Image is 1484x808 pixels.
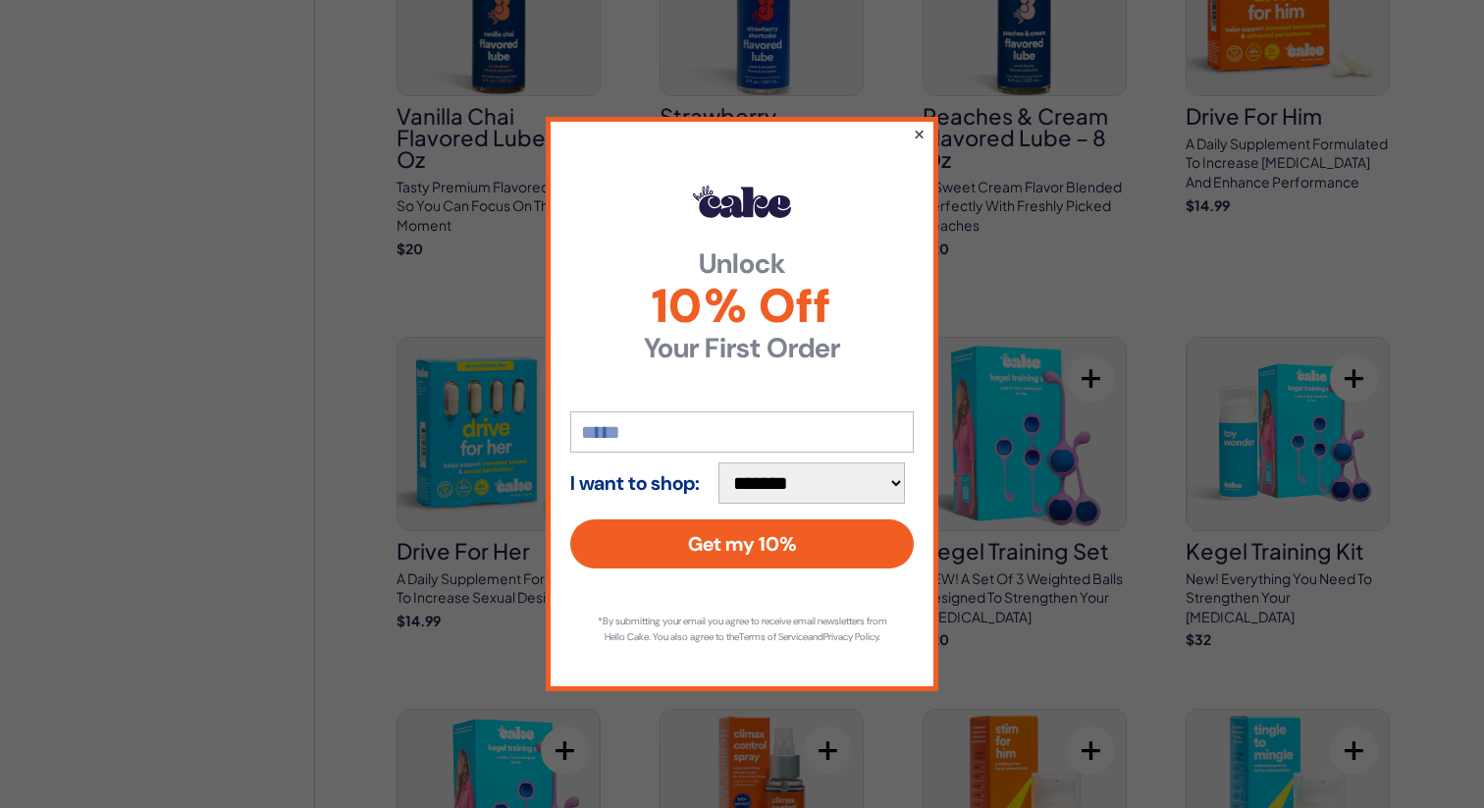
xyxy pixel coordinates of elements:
strong: Your First Order [570,335,914,362]
p: *By submitting your email you agree to receive email newsletters from Hello Cake. You also agree ... [590,614,894,645]
button: × [913,122,926,145]
button: Get my 10% [570,519,914,568]
a: Privacy Policy [823,630,878,643]
span: 10% Off [570,283,914,330]
strong: Unlock [570,250,914,278]
a: Terms of Service [739,630,808,643]
img: Hello Cake [693,186,791,217]
strong: I want to shop: [570,472,700,494]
